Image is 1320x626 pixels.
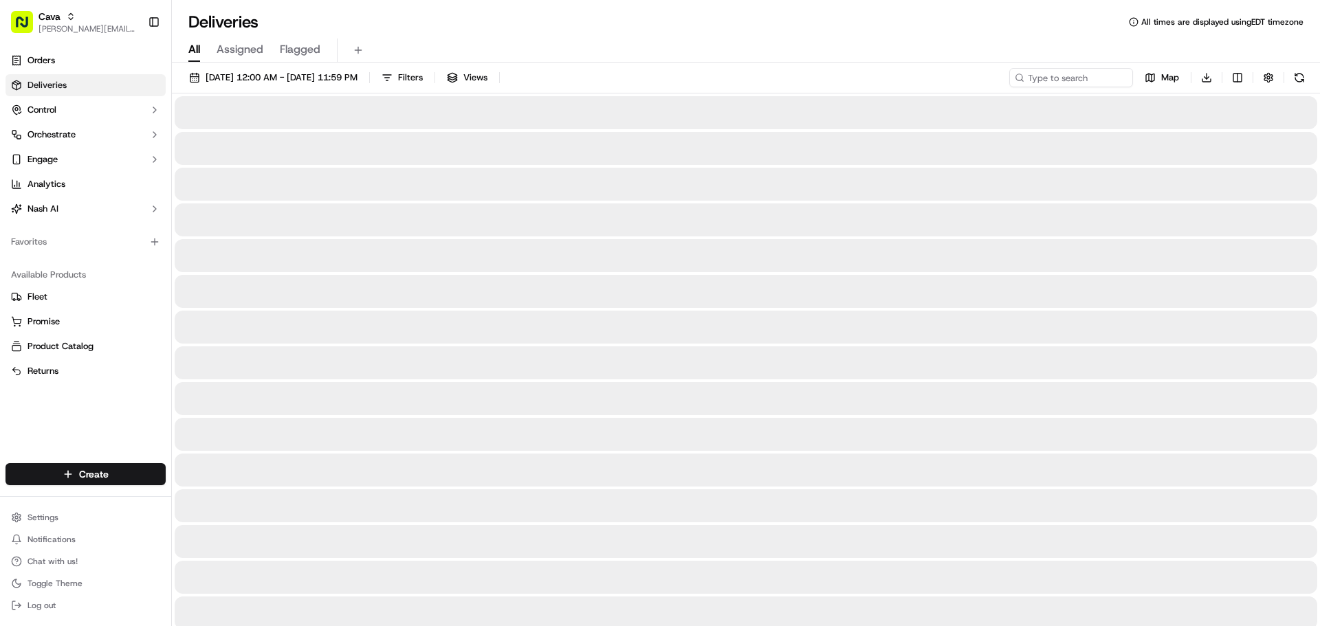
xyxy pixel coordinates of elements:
[5,596,166,615] button: Log out
[5,508,166,527] button: Settings
[5,360,166,382] button: Returns
[27,128,76,141] span: Orchestrate
[5,264,166,286] div: Available Products
[280,41,320,58] span: Flagged
[27,153,58,166] span: Engage
[1161,71,1179,84] span: Map
[27,600,56,611] span: Log out
[5,463,166,485] button: Create
[5,530,166,549] button: Notifications
[5,148,166,170] button: Engage
[27,340,93,353] span: Product Catalog
[183,68,364,87] button: [DATE] 12:00 AM - [DATE] 11:59 PM
[188,11,258,33] h1: Deliveries
[27,512,58,523] span: Settings
[38,10,60,23] button: Cava
[27,291,47,303] span: Fleet
[463,71,487,84] span: Views
[5,198,166,220] button: Nash AI
[11,365,160,377] a: Returns
[217,41,263,58] span: Assigned
[11,315,160,328] a: Promise
[79,467,109,481] span: Create
[375,68,429,87] button: Filters
[5,99,166,121] button: Control
[27,556,78,567] span: Chat with us!
[5,311,166,333] button: Promise
[5,5,142,38] button: Cava[PERSON_NAME][EMAIL_ADDRESS][PERSON_NAME][DOMAIN_NAME]
[5,286,166,308] button: Fleet
[5,173,166,195] a: Analytics
[5,574,166,593] button: Toggle Theme
[27,104,56,116] span: Control
[27,203,58,215] span: Nash AI
[5,49,166,71] a: Orders
[5,231,166,253] div: Favorites
[398,71,423,84] span: Filters
[11,340,160,353] a: Product Catalog
[5,74,166,96] a: Deliveries
[27,315,60,328] span: Promise
[38,23,137,34] button: [PERSON_NAME][EMAIL_ADDRESS][PERSON_NAME][DOMAIN_NAME]
[5,335,166,357] button: Product Catalog
[1290,68,1309,87] button: Refresh
[27,79,67,91] span: Deliveries
[27,534,76,545] span: Notifications
[1009,68,1133,87] input: Type to search
[11,291,160,303] a: Fleet
[27,178,65,190] span: Analytics
[1138,68,1185,87] button: Map
[27,578,82,589] span: Toggle Theme
[206,71,357,84] span: [DATE] 12:00 AM - [DATE] 11:59 PM
[1141,16,1303,27] span: All times are displayed using EDT timezone
[27,54,55,67] span: Orders
[441,68,494,87] button: Views
[188,41,200,58] span: All
[27,365,58,377] span: Returns
[5,124,166,146] button: Orchestrate
[5,552,166,571] button: Chat with us!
